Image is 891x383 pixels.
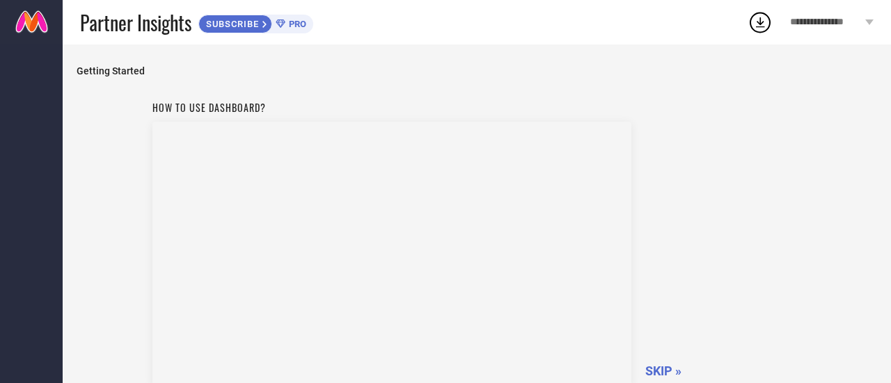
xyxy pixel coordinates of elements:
h1: How to use dashboard? [152,100,631,115]
span: SKIP » [645,364,681,378]
span: Getting Started [77,65,877,76]
span: PRO [285,19,306,29]
span: Partner Insights [80,8,191,37]
span: SUBSCRIBE [199,19,262,29]
div: Open download list [748,10,773,35]
a: SUBSCRIBEPRO [198,11,313,33]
